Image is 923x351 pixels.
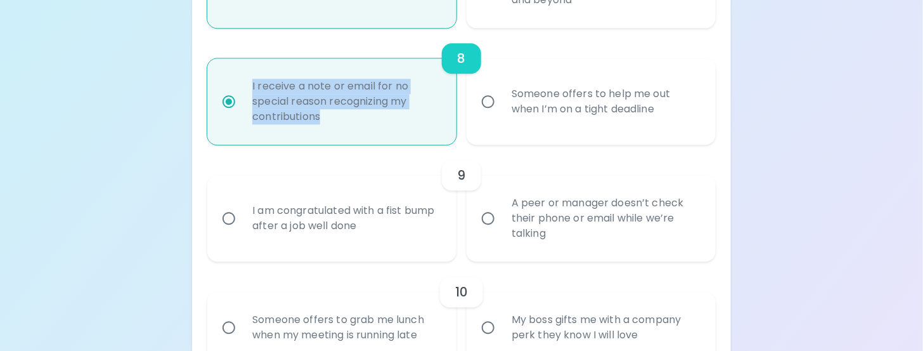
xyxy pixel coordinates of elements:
h6: 8 [457,48,465,69]
div: choice-group-check [207,145,715,262]
div: choice-group-check [207,28,715,145]
h6: 9 [457,165,465,185]
div: I am congratulated with a fist bump after a job well done [242,188,449,249]
div: I receive a note or email for no special reason recognizing my contributions [242,63,449,140]
h6: 10 [455,282,468,302]
div: A peer or manager doesn’t check their phone or email while we’re talking [501,180,709,256]
div: Someone offers to help me out when I’m on a tight deadline [501,71,709,132]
